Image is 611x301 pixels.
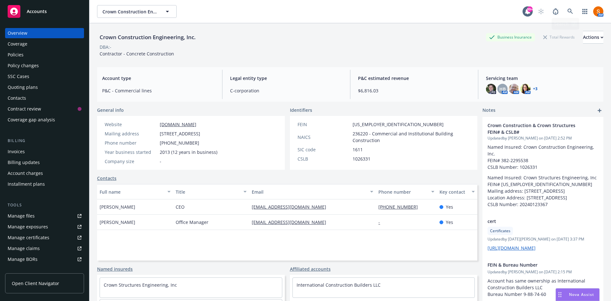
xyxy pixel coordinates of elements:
p: Named Insured: Crown Structures Engineering, Inc FEIN# [US_EMPLOYER_IDENTIFICATION_NUMBER] Mailin... [488,174,598,208]
span: 1611 [353,146,363,153]
a: Installment plans [5,179,84,189]
span: FEIN & Bureau Number [488,262,582,268]
span: Yes [446,219,453,226]
a: Quoting plans [5,82,84,92]
div: Website [105,121,157,128]
a: [PHONE_NUMBER] [378,204,423,210]
div: 99+ [527,6,533,12]
div: Coverage [8,39,27,49]
span: [STREET_ADDRESS] [160,130,200,137]
span: Legal entity type [230,75,342,82]
button: Crown Construction Engineering, Inc. [97,5,177,18]
a: Overview [5,28,84,38]
span: CEO [176,204,185,210]
a: International Construction Builders LLC [297,282,381,288]
span: $6,816.03 [358,87,470,94]
a: Manage BORs [5,254,84,264]
span: [PERSON_NAME] [100,204,135,210]
div: Coverage gap analysis [8,115,55,125]
a: Manage files [5,211,84,221]
span: Yes [446,204,453,210]
span: General info [97,107,124,113]
span: [PHONE_NUMBER] [160,140,199,146]
div: Manage claims [8,243,40,254]
a: Billing updates [5,157,84,168]
div: Account charges [8,168,43,178]
div: Drag to move [556,289,564,301]
a: Accounts [5,3,84,20]
p: Named Insured: Crown Construction Engineering, Inc. FEIN# 382-2295538 CSLB Number: 1026331 [488,144,598,170]
a: Coverage [5,39,84,49]
div: Manage exposures [8,222,48,232]
div: DBA: - [100,44,111,50]
span: 2013 (12 years in business) [160,149,217,155]
a: Contacts [97,175,116,182]
button: Key contact [437,184,477,199]
div: Phone number [378,189,427,195]
img: photo [509,84,519,94]
div: Crown Construction & Crown Structures FEIN# & CSLB#Updatedby [PERSON_NAME] on [DATE] 2:52 PMNamed... [482,117,603,213]
span: Servicing team [486,75,598,82]
div: Email [252,189,366,195]
span: - [160,158,161,165]
p: Account has same ownership as International Construction Builders LLC Bureau Number 9-88-74-60 [488,277,598,297]
span: cert [488,218,582,225]
div: Title [176,189,240,195]
span: P&C estimated revenue [358,75,470,82]
a: Start snowing [535,5,547,18]
div: SIC code [298,146,350,153]
a: Report a Bug [549,5,562,18]
a: Account charges [5,168,84,178]
div: NAICS [298,134,350,140]
div: Installment plans [8,179,45,189]
div: Key contact [439,189,468,195]
span: Crown Construction & Crown Structures FEIN# & CSLB# [488,122,582,135]
div: Billing updates [8,157,40,168]
a: Affiliated accounts [290,266,331,272]
button: Phone number [376,184,437,199]
div: Crown Construction Engineering, Inc. [97,33,198,41]
div: Quoting plans [8,82,38,92]
span: HB [499,86,506,92]
div: Manage BORs [8,254,38,264]
div: CSLB [298,155,350,162]
div: Policy changes [8,61,39,71]
div: Invoices [8,147,25,157]
span: Contractor - Concrete Construction [100,51,174,57]
div: Manage certificates [8,233,49,243]
span: Crown Construction Engineering, Inc. [102,8,158,15]
span: Manage exposures [5,222,84,232]
span: Updated by [DATE][PERSON_NAME] on [DATE] 3:37 PM [488,236,598,242]
div: Full name [100,189,164,195]
span: 236220 - Commercial and Institutional Building Construction [353,130,470,144]
button: Full name [97,184,173,199]
span: C-corporation [230,87,342,94]
div: Policies [8,50,24,60]
div: Contract review [8,104,41,114]
div: Contacts [8,93,26,103]
div: Total Rewards [540,33,578,41]
div: certCertificatesUpdatedby [DATE][PERSON_NAME] on [DATE] 3:37 PM[URL][DOMAIN_NAME] [482,213,603,256]
button: Title [173,184,249,199]
a: [EMAIL_ADDRESS][DOMAIN_NAME] [252,219,331,225]
span: Identifiers [290,107,312,113]
a: Manage claims [5,243,84,254]
a: Invoices [5,147,84,157]
span: [PERSON_NAME] [100,219,135,226]
div: Phone number [105,140,157,146]
a: - [378,219,385,225]
img: photo [593,6,603,17]
button: Email [249,184,376,199]
div: Tools [5,202,84,208]
span: P&C - Commercial lines [102,87,214,94]
span: Nova Assist [569,292,594,297]
span: Notes [482,107,495,114]
span: Open Client Navigator [12,280,59,287]
a: Named insureds [97,266,133,272]
div: SSC Cases [8,71,29,82]
span: 1026331 [353,155,370,162]
a: Switch app [579,5,591,18]
button: Nova Assist [556,288,600,301]
div: Business Insurance [486,33,535,41]
img: photo [520,84,530,94]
